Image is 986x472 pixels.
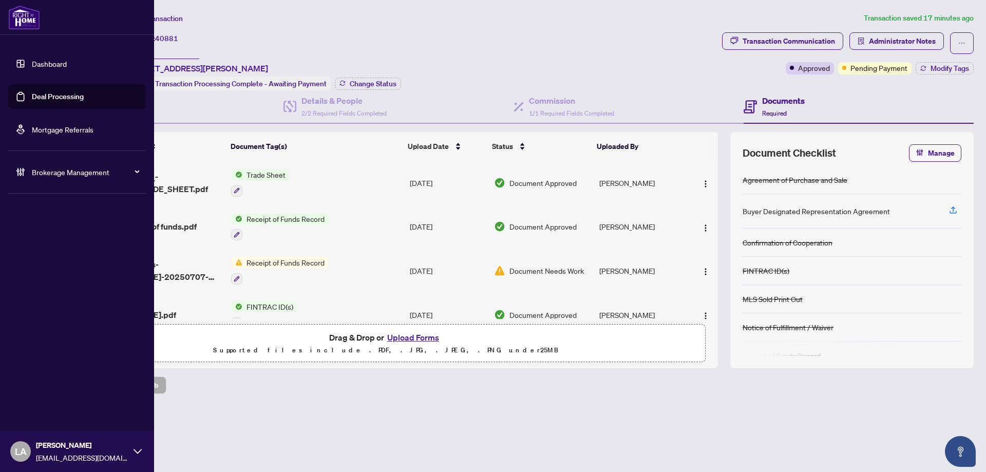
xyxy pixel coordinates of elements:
img: Document Status [494,177,505,188]
span: Status [492,141,513,152]
span: Document Approved [509,309,577,320]
span: Document Approved [509,177,577,188]
span: 1/1 Required Fields Completed [529,109,614,117]
button: Status IconReceipt of Funds Record [231,257,329,285]
img: Logo [701,224,710,232]
th: Document Tag(s) [226,132,404,161]
th: Upload Date [404,132,488,161]
td: [DATE] [406,249,490,293]
img: Document Status [494,265,505,276]
span: Manage [928,145,955,161]
span: [EMAIL_ADDRESS][DOMAIN_NAME] [36,452,128,463]
button: Open asap [945,436,976,467]
a: Deal Processing [32,92,84,101]
div: Confirmation of Cooperation [743,237,832,248]
button: Change Status [335,78,401,90]
div: Agreement of Purchase and Sale [743,174,847,185]
span: Brokerage Management [32,166,139,178]
div: MLS Sold Print Out [743,293,803,305]
span: Transaction Processing Complete - Awaiting Payment [155,79,327,88]
span: Upload Date [408,141,449,152]
span: receipt-of-funds-[PERSON_NAME]-20250707-125526.pdf [94,258,223,283]
span: Receipt of Funds Record [242,213,329,224]
th: Status [488,132,593,161]
div: Notice of Fulfillment / Waiver [743,322,833,333]
div: FINTRAC ID(s) [743,265,789,276]
div: Transaction Communication [743,33,835,49]
span: Receipt of Funds Record [242,257,329,268]
td: [PERSON_NAME] [595,161,688,205]
span: Required [762,109,787,117]
td: [DATE] [406,293,490,337]
button: Status IconReceipt of Funds Record [231,213,329,241]
img: Logo [701,180,710,188]
button: Administrator Notes [849,32,944,50]
span: Drag & Drop or [329,331,442,344]
img: Logo [701,312,710,320]
button: Modify Tags [916,62,974,74]
span: solution [858,37,865,45]
span: Modify Tags [931,65,969,72]
span: Document Approved [509,221,577,232]
a: Mortgage Referrals [32,125,93,134]
th: (16) File Name [90,132,226,161]
img: Status Icon [231,213,242,224]
img: logo [8,5,40,30]
button: Status IconFINTRAC ID(s) [231,301,297,329]
span: View Transaction [128,14,183,23]
td: [DATE] [406,205,490,249]
img: Status Icon [231,169,242,180]
span: FINTRAC ID(s) [242,301,297,312]
img: Document Status [494,309,505,320]
button: Logo [697,307,714,323]
span: 40881 [155,34,178,43]
img: Status Icon [231,301,242,312]
button: Logo [697,175,714,191]
button: Manage [909,144,961,162]
span: ellipsis [958,40,965,47]
h4: Details & People [301,95,387,107]
span: Trade Sheet [242,169,290,180]
img: Status Icon [231,257,242,268]
td: [DATE] [406,161,490,205]
h4: Documents [762,95,805,107]
span: Document Needs Work [509,265,584,276]
span: LA [15,444,27,459]
button: Logo [697,262,714,279]
span: Drag & Drop orUpload FormsSupported files include .PDF, .JPG, .JPEG, .PNG under25MB [66,325,705,363]
p: Supported files include .PDF, .JPG, .JPEG, .PNG under 25 MB [72,344,699,356]
div: Buyer Designated Representation Agreement [743,205,890,217]
span: Administrator Notes [869,33,936,49]
td: [PERSON_NAME] [595,293,688,337]
a: Dashboard [32,59,67,68]
button: Transaction Communication [722,32,843,50]
button: Upload Forms [384,331,442,344]
button: Logo [697,218,714,235]
span: 512_Parnell_St_-_REVISED_TRADE_SHEET.pdf [94,171,223,195]
h4: Commission [529,95,614,107]
td: [PERSON_NAME] [595,249,688,293]
button: Status IconTrade Sheet [231,169,290,197]
span: Change Status [350,80,396,87]
td: [PERSON_NAME] [595,205,688,249]
span: Approved [798,62,830,73]
article: Transaction saved 17 minutes ago [864,12,974,24]
span: [PERSON_NAME] [36,440,128,451]
img: Document Status [494,221,505,232]
span: [STREET_ADDRESS][PERSON_NAME] [127,62,268,74]
span: Document Checklist [743,146,836,160]
span: Pending Payment [850,62,907,73]
img: Logo [701,268,710,276]
div: Status: [127,77,331,90]
th: Uploaded By [593,132,685,161]
span: 2/2 Required Fields Completed [301,109,387,117]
